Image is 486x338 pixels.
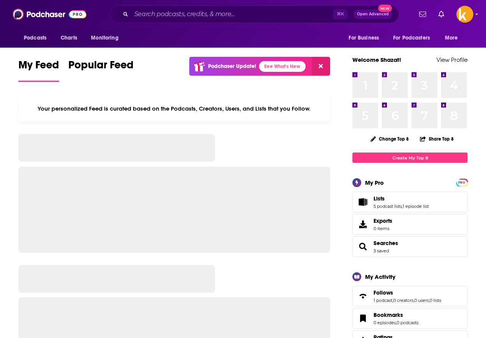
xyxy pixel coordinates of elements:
[365,179,384,186] div: My Pro
[456,6,473,23] span: Logged in as sshawan
[374,204,402,209] a: 5 podcast lists
[208,63,256,70] p: Podchaser Update!
[352,192,468,212] span: Lists
[374,289,441,296] a: Follows
[457,180,466,186] span: PRO
[352,56,401,63] a: Welcome Shazat!
[456,6,473,23] img: User Profile
[374,298,392,303] a: 1 podcast
[354,10,392,19] button: Open AdvancedNew
[374,217,392,224] span: Exports
[420,131,454,146] button: Share Top 8
[374,195,429,202] a: Lists
[440,31,468,45] button: open menu
[56,31,82,45] a: Charts
[378,5,392,12] span: New
[352,286,468,307] span: Follows
[18,58,59,76] span: My Feed
[435,8,447,21] a: Show notifications dropdown
[416,8,429,21] a: Show notifications dropdown
[392,298,393,303] span: ,
[414,298,429,303] a: 0 users
[403,204,429,209] a: 1 episode list
[86,31,128,45] button: open menu
[413,298,414,303] span: ,
[352,236,468,257] span: Searches
[397,320,418,325] a: 0 podcasts
[68,58,134,82] a: Popular Feed
[68,58,134,76] span: Popular Feed
[457,179,466,185] a: PRO
[374,240,398,247] a: Searches
[110,5,399,23] div: Search podcasts, credits, & more...
[436,56,468,63] a: View Profile
[374,311,418,318] a: Bookmarks
[430,298,441,303] a: 0 lists
[355,291,370,302] a: Follows
[393,298,413,303] a: 0 creators
[402,204,403,209] span: ,
[355,313,370,324] a: Bookmarks
[13,7,86,22] img: Podchaser - Follow, Share and Rate Podcasts
[18,31,56,45] button: open menu
[357,12,389,16] span: Open Advanced
[18,96,330,122] div: Your personalized Feed is curated based on the Podcasts, Creators, Users, and Lists that you Follow.
[24,33,46,43] span: Podcasts
[352,214,468,235] a: Exports
[445,33,458,43] span: More
[365,273,395,280] div: My Activity
[333,9,347,19] span: ⌘ K
[355,197,370,207] a: Lists
[131,8,333,20] input: Search podcasts, credits, & more...
[374,289,393,296] span: Follows
[91,33,118,43] span: Monitoring
[352,308,468,329] span: Bookmarks
[343,31,388,45] button: open menu
[366,134,413,144] button: Change Top 8
[456,6,473,23] button: Show profile menu
[374,226,392,231] span: 0 items
[388,31,441,45] button: open menu
[352,152,468,163] a: Create My Top 8
[374,311,403,318] span: Bookmarks
[393,33,430,43] span: For Podcasters
[61,33,77,43] span: Charts
[18,58,59,82] a: My Feed
[355,241,370,252] a: Searches
[374,195,385,202] span: Lists
[355,219,370,230] span: Exports
[259,61,306,72] a: See What's New
[349,33,379,43] span: For Business
[374,320,396,325] a: 0 episodes
[374,248,389,253] a: 3 saved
